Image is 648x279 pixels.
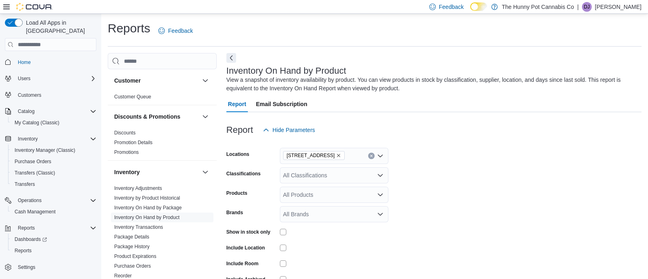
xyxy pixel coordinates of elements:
[18,136,38,142] span: Inventory
[8,156,100,167] button: Purchase Orders
[11,179,96,189] span: Transfers
[11,246,96,256] span: Reports
[18,264,35,270] span: Settings
[15,247,32,254] span: Reports
[226,125,253,135] h3: Report
[15,74,96,83] span: Users
[377,153,384,159] button: Open list of options
[11,168,96,178] span: Transfers (Classic)
[8,167,100,179] button: Transfers (Classic)
[114,185,162,191] a: Inventory Adjustments
[226,190,247,196] label: Products
[18,92,41,98] span: Customers
[108,20,150,36] h1: Reports
[114,243,149,250] span: Package History
[15,158,51,165] span: Purchase Orders
[226,245,265,251] label: Include Location
[11,145,79,155] a: Inventory Manager (Classic)
[114,94,151,100] a: Customer Queue
[168,27,193,35] span: Feedback
[8,117,100,128] button: My Catalog (Classic)
[11,234,50,244] a: Dashboards
[287,151,335,160] span: [STREET_ADDRESS]
[15,119,60,126] span: My Catalog (Classic)
[114,94,151,100] span: Customer Queue
[11,157,96,166] span: Purchase Orders
[8,179,100,190] button: Transfers
[8,206,100,217] button: Cash Management
[114,140,153,145] a: Promotion Details
[23,19,96,35] span: Load All Apps in [GEOGRAPHIC_DATA]
[15,223,38,233] button: Reports
[114,224,163,230] a: Inventory Transactions
[582,2,592,12] div: Dave Johnston
[226,66,346,76] h3: Inventory On Hand by Product
[15,170,55,176] span: Transfers (Classic)
[15,134,96,144] span: Inventory
[15,58,34,67] a: Home
[336,153,341,158] button: Remove 2103 Yonge St from selection in this group
[16,3,53,11] img: Cova
[470,2,487,11] input: Dark Mode
[200,112,210,121] button: Discounts & Promotions
[2,133,100,145] button: Inventory
[8,245,100,256] button: Reports
[377,192,384,198] button: Open list of options
[18,197,42,204] span: Operations
[114,273,132,279] span: Reorder
[114,113,199,121] button: Discounts & Promotions
[15,147,75,153] span: Inventory Manager (Classic)
[11,207,59,217] a: Cash Management
[226,76,637,93] div: View a snapshot of inventory availability by product. You can view products in stock by classific...
[11,118,63,128] a: My Catalog (Classic)
[228,96,246,112] span: Report
[226,229,271,235] label: Show in stock only
[2,73,100,84] button: Users
[114,195,180,201] a: Inventory by Product Historical
[273,126,315,134] span: Hide Parameters
[256,96,307,112] span: Email Subscription
[114,130,136,136] a: Discounts
[368,153,375,159] button: Clear input
[18,75,30,82] span: Users
[2,106,100,117] button: Catalog
[226,170,261,177] label: Classifications
[11,207,96,217] span: Cash Management
[15,90,45,100] a: Customers
[114,253,156,259] a: Product Expirations
[15,181,35,187] span: Transfers
[18,108,34,115] span: Catalog
[11,246,35,256] a: Reports
[15,106,38,116] button: Catalog
[15,74,34,83] button: Users
[11,118,96,128] span: My Catalog (Classic)
[114,139,153,146] span: Promotion Details
[114,113,180,121] h3: Discounts & Promotions
[15,57,96,67] span: Home
[15,209,55,215] span: Cash Management
[377,211,384,217] button: Open list of options
[15,223,96,233] span: Reports
[15,196,96,205] span: Operations
[15,134,41,144] button: Inventory
[155,23,196,39] a: Feedback
[260,122,318,138] button: Hide Parameters
[11,145,96,155] span: Inventory Manager (Classic)
[8,145,100,156] button: Inventory Manager (Classic)
[114,234,149,240] a: Package Details
[226,151,249,158] label: Locations
[226,260,258,267] label: Include Room
[200,76,210,85] button: Customer
[15,90,96,100] span: Customers
[15,106,96,116] span: Catalog
[595,2,642,12] p: [PERSON_NAME]
[114,263,151,269] a: Purchase Orders
[15,262,38,272] a: Settings
[200,167,210,177] button: Inventory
